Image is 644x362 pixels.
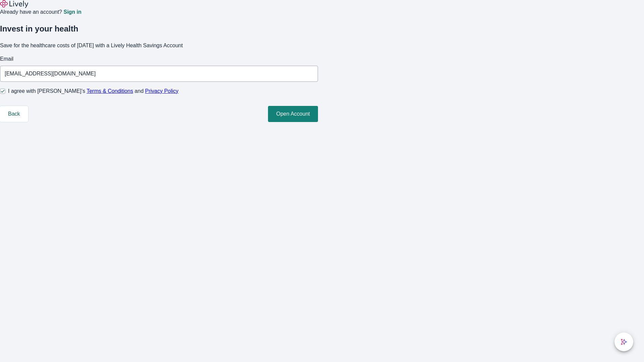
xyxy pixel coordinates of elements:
svg: Lively AI Assistant [621,339,627,345]
a: Sign in [63,9,81,15]
span: I agree with [PERSON_NAME]’s and [8,87,178,95]
button: chat [614,333,633,351]
a: Privacy Policy [145,88,179,94]
a: Terms & Conditions [87,88,133,94]
button: Open Account [268,106,318,122]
